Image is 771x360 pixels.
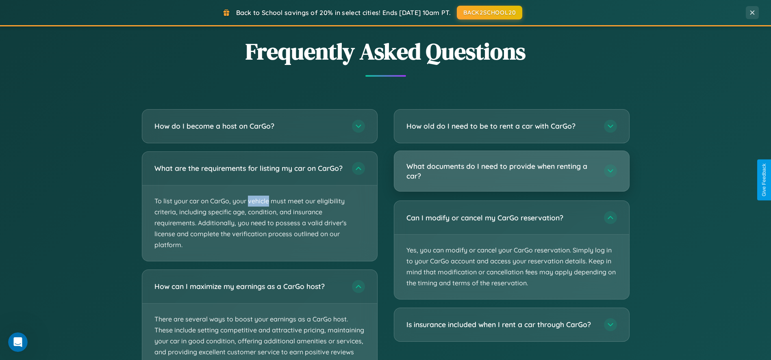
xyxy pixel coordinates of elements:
h3: What are the requirements for listing my car on CarGo? [154,163,344,173]
h3: Is insurance included when I rent a car through CarGo? [406,319,596,330]
h3: What documents do I need to provide when renting a car? [406,161,596,181]
h3: Can I modify or cancel my CarGo reservation? [406,213,596,223]
button: BACK2SCHOOL20 [457,6,522,19]
p: To list your car on CarGo, your vehicle must meet our eligibility criteria, including specific ag... [142,185,377,261]
h2: Frequently Asked Questions [142,36,630,67]
p: Yes, you can modify or cancel your CarGo reservation. Simply log in to your CarGo account and acc... [394,235,629,299]
h3: How can I maximize my earnings as a CarGo host? [154,281,344,291]
h3: How do I become a host on CarGo? [154,121,344,131]
h3: How old do I need to be to rent a car with CarGo? [406,121,596,131]
span: Back to School savings of 20% in select cities! Ends [DATE] 10am PT. [236,9,451,17]
iframe: Intercom live chat [8,332,28,352]
div: Give Feedback [761,164,767,196]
